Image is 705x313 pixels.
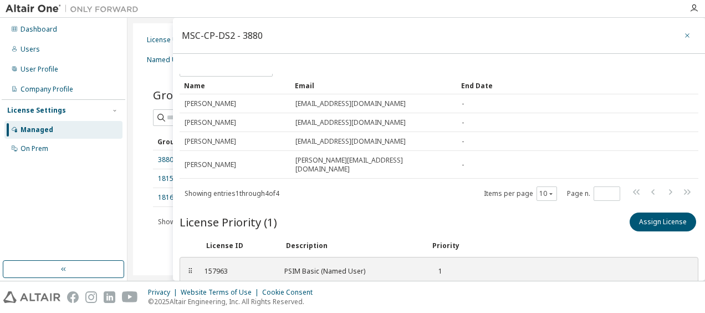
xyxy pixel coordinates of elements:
[295,137,406,146] span: [EMAIL_ADDRESS][DOMAIN_NAME]
[67,291,79,303] img: facebook.svg
[462,99,464,108] span: -
[462,118,464,127] span: -
[484,186,557,201] span: Items per page
[21,85,73,94] div: Company Profile
[21,45,40,54] div: Users
[104,291,115,303] img: linkedin.svg
[148,297,319,306] p: © 2025 Altair Engineering, Inc. All Rights Reserved.
[567,186,620,201] span: Page n.
[21,144,48,153] div: On Prem
[158,174,177,183] a: 18157
[158,193,177,202] a: 18169
[122,291,138,303] img: youtube.svg
[185,189,279,198] span: Showing entries 1 through 4 of 4
[185,118,236,127] span: [PERSON_NAME]
[295,118,406,127] span: [EMAIL_ADDRESS][DOMAIN_NAME]
[284,267,417,276] div: PSIM Basic (Named User)
[185,99,236,108] span: [PERSON_NAME]
[295,99,406,108] span: [EMAIL_ADDRESS][DOMAIN_NAME]
[206,241,273,250] div: License ID
[184,77,286,94] div: Name
[295,156,452,174] span: [PERSON_NAME][EMAIL_ADDRESS][DOMAIN_NAME]
[630,213,696,231] button: Assign License
[21,25,57,34] div: Dashboard
[432,241,459,250] div: Priority
[185,160,236,169] span: [PERSON_NAME]
[7,106,66,115] div: License Settings
[262,288,319,297] div: Cookie Consent
[181,288,262,297] div: Website Terms of Use
[85,291,97,303] img: instagram.svg
[21,125,53,134] div: Managed
[148,288,181,297] div: Privacy
[286,241,419,250] div: Description
[158,155,173,164] a: 3880
[462,137,464,146] span: -
[539,189,554,198] button: 10
[185,137,236,146] span: [PERSON_NAME]
[182,31,263,40] div: MSC-CP-DS2 - 3880
[3,291,60,303] img: altair_logo.svg
[21,65,58,74] div: User Profile
[205,267,271,276] div: 157963
[147,55,187,64] div: Named User
[431,267,442,276] div: 1
[295,77,452,94] div: Email
[6,3,144,14] img: Altair One
[187,267,193,276] div: ⠿
[147,36,193,44] div: License Usage
[158,217,253,226] span: Showing entries 1 through 3 of 3
[153,87,209,103] span: Groups (3)
[461,77,656,94] div: End Date
[462,160,464,169] span: -
[180,214,277,230] span: License Priority (1)
[157,133,259,150] div: Group ID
